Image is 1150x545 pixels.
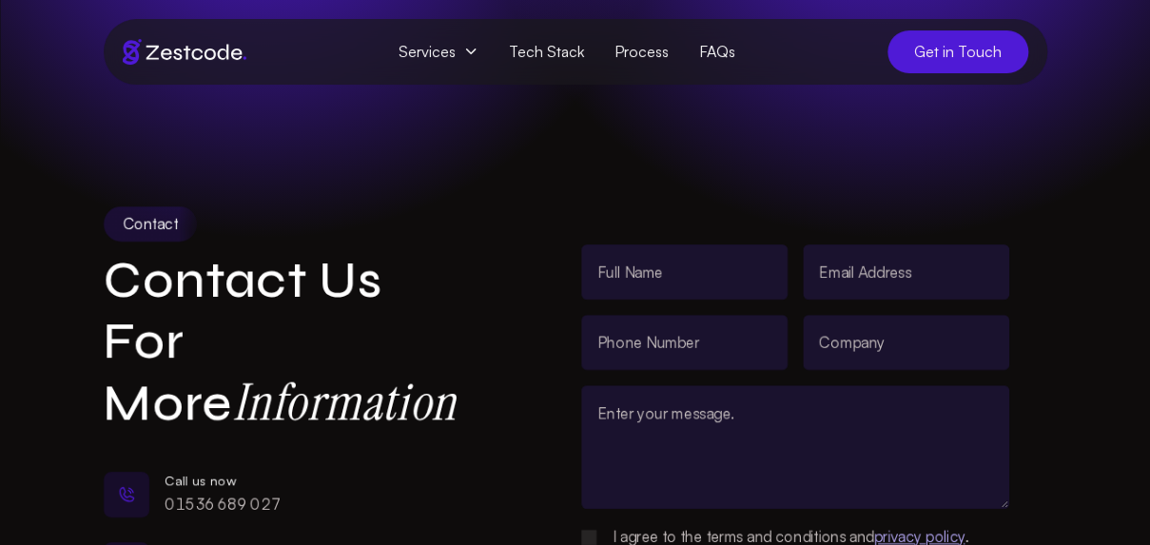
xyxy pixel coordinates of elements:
[165,471,281,490] div: Call us now
[104,251,467,435] h1: Contact Us for More
[104,206,197,242] div: Contact
[123,39,246,65] img: Brand logo of zestcode digital
[494,30,599,73] a: Tech Stack
[581,244,788,300] input: Full Name
[581,315,788,370] input: Phone Number
[684,30,750,73] a: FAQs
[581,530,596,545] input: Please set placeholder
[887,30,1028,73] a: Get in Touch
[232,369,457,435] strong: Information
[599,30,684,73] a: Process
[803,244,1009,300] input: Email Address
[383,30,494,73] span: Services
[803,315,1009,370] input: Company
[165,491,281,518] p: 01536 689 027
